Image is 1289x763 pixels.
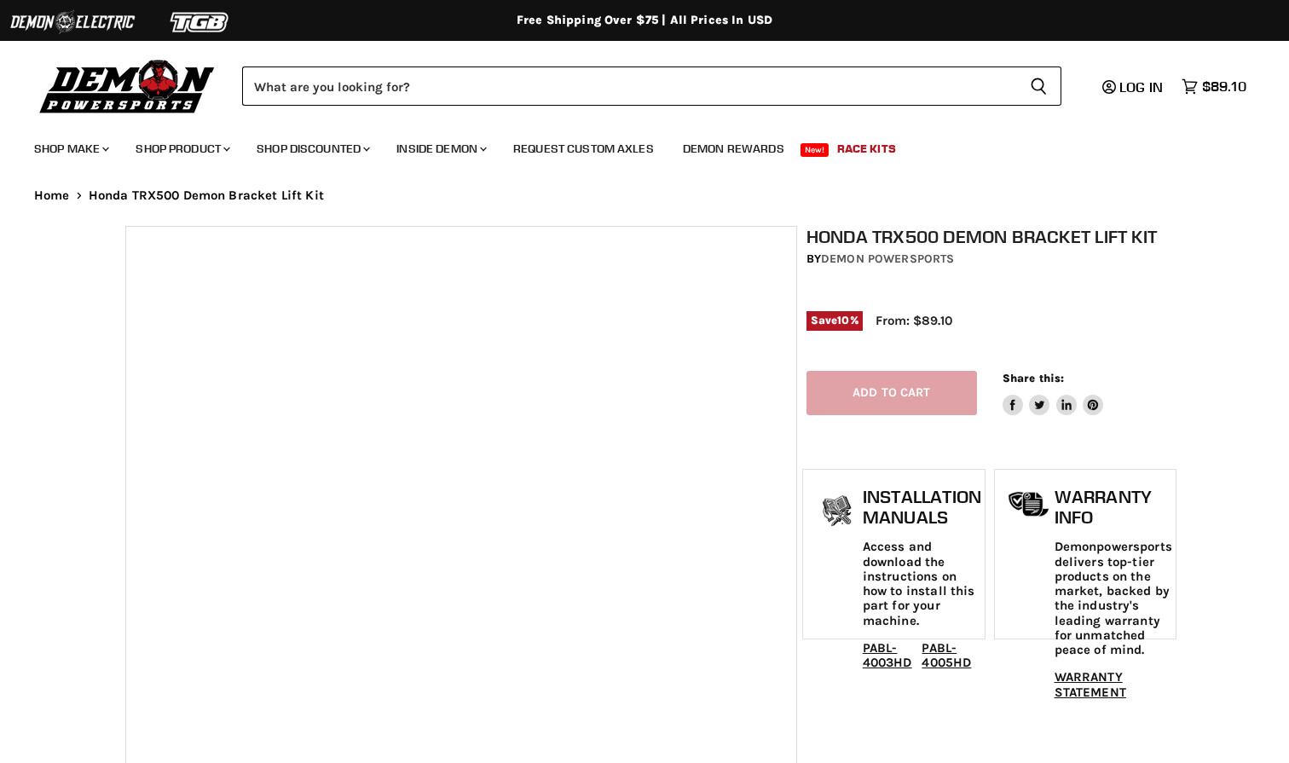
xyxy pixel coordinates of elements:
h1: Honda TRX500 Demon Bracket Lift Kit [806,226,1173,247]
a: Shop Make [21,131,119,166]
img: Demon Powersports [34,55,221,116]
aside: Share this: [1003,371,1104,416]
input: Search [242,66,1016,106]
a: Race Kits [824,131,909,166]
h1: Warranty Info [1055,487,1172,527]
p: Access and download the instructions on how to install this part for your machine. [863,540,981,628]
p: Demonpowersports delivers top-tier products on the market, backed by the industry's leading warra... [1055,540,1172,657]
a: Home [34,188,70,203]
span: From: $89.10 [876,313,952,328]
span: Honda TRX500 Demon Bracket Lift Kit [89,188,324,203]
a: PABL-4003HD [863,640,912,670]
a: Log in [1095,79,1173,95]
span: Share this: [1003,372,1064,384]
img: warranty-icon.png [1008,491,1050,517]
h1: Installation Manuals [863,487,981,527]
img: Demon Electric Logo 2 [9,6,136,38]
button: Search [1016,66,1061,106]
span: Save % [806,311,863,330]
form: Product [242,66,1061,106]
a: Shop Product [123,131,240,166]
a: Inside Demon [384,131,497,166]
a: PABL-4005HD [922,640,971,670]
span: 10 [837,314,849,327]
a: Request Custom Axles [500,131,667,166]
a: $89.10 [1173,74,1255,99]
img: install_manual-icon.png [816,491,858,534]
span: $89.10 [1202,78,1246,95]
span: Log in [1119,78,1163,95]
a: Demon Rewards [670,131,797,166]
a: WARRANTY STATEMENT [1055,669,1126,699]
span: New! [801,143,829,157]
ul: Main menu [21,124,1242,166]
a: Shop Discounted [244,131,380,166]
div: by [806,250,1173,269]
a: Demon Powersports [821,251,954,266]
img: TGB Logo 2 [136,6,264,38]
